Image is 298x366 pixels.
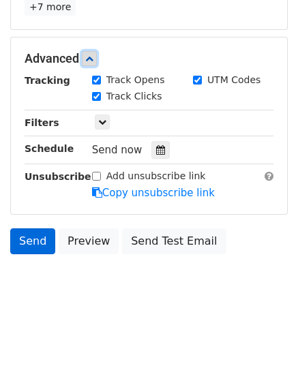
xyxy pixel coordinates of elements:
label: UTM Codes [207,73,260,87]
a: Send Test Email [122,228,226,254]
label: Track Opens [106,73,165,87]
strong: Tracking [25,75,70,86]
strong: Filters [25,117,59,128]
a: Preview [59,228,119,254]
a: Copy unsubscribe link [92,187,215,199]
span: Send now [92,144,143,156]
a: Send [10,228,55,254]
strong: Schedule [25,143,74,154]
h5: Advanced [25,51,273,66]
strong: Unsubscribe [25,171,91,182]
label: Track Clicks [106,89,162,104]
iframe: Chat Widget [230,301,298,366]
label: Add unsubscribe link [106,169,206,183]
